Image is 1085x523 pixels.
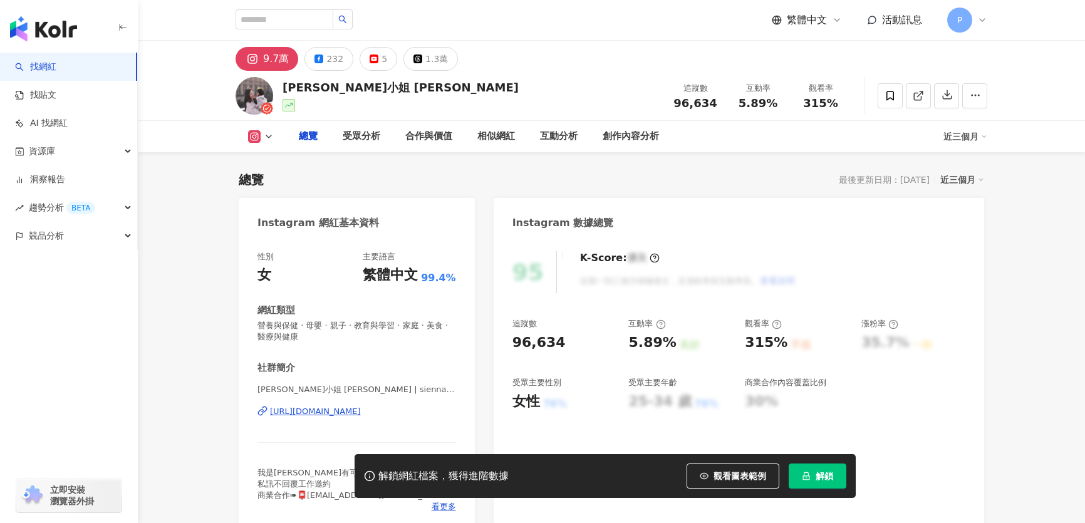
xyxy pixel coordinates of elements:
[236,77,273,115] img: KOL Avatar
[882,14,922,26] span: 活動訊息
[803,97,838,110] span: 315%
[15,89,56,101] a: 找貼文
[673,96,717,110] span: 96,634
[29,194,95,222] span: 趨勢分析
[802,472,811,480] span: lock
[29,137,55,165] span: 資源庫
[405,129,452,144] div: 合作與價值
[787,13,827,27] span: 繁體中文
[20,485,44,505] img: chrome extension
[734,82,782,95] div: 互動率
[343,129,380,144] div: 受眾分析
[270,406,361,417] div: [URL][DOMAIN_NAME]
[239,171,264,189] div: 總覽
[512,216,614,230] div: Instagram 數據總覽
[789,463,846,489] button: 解鎖
[687,463,779,489] button: 觀看圖表範例
[257,251,274,262] div: 性別
[940,172,984,188] div: 近三個月
[382,50,387,68] div: 5
[745,377,826,388] div: 商業合作內容覆蓋比例
[745,318,782,329] div: 觀看率
[304,47,353,71] button: 232
[257,216,379,230] div: Instagram 網紅基本資料
[432,501,456,512] span: 看更多
[257,266,271,285] div: 女
[29,222,64,250] span: 競品分析
[512,377,561,388] div: 受眾主要性別
[628,377,677,388] div: 受眾主要年齡
[257,320,456,343] span: 營養與保健 · 母嬰 · 親子 · 教育與學習 · 家庭 · 美食 · 醫療與健康
[403,47,458,71] button: 1.3萬
[512,392,540,412] div: 女性
[16,479,122,512] a: chrome extension立即安裝 瀏覽器外掛
[257,361,295,375] div: 社群簡介
[603,129,659,144] div: 創作內容分析
[363,251,395,262] div: 主要語言
[66,202,95,214] div: BETA
[338,15,347,24] span: search
[378,470,509,483] div: 解鎖網紅檔案，獲得進階數據
[739,97,777,110] span: 5.89%
[421,271,456,285] span: 99.4%
[580,251,660,265] div: K-Score :
[236,47,298,71] button: 9.7萬
[861,318,898,329] div: 漲粉率
[628,333,676,353] div: 5.89%
[326,50,343,68] div: 232
[257,384,456,395] span: [PERSON_NAME]小姐 [PERSON_NAME] | sienna__chen
[628,318,665,329] div: 互動率
[15,61,56,73] a: search找網紅
[512,318,537,329] div: 追蹤數
[299,129,318,144] div: 總覽
[512,333,566,353] div: 96,634
[943,127,987,147] div: 近三個月
[425,50,448,68] div: 1.3萬
[839,175,930,185] div: 最後更新日期：[DATE]
[283,80,519,95] div: [PERSON_NAME]小姐 [PERSON_NAME]
[477,129,515,144] div: 相似網紅
[50,484,94,507] span: 立即安裝 瀏覽器外掛
[745,333,787,353] div: 315%
[360,47,397,71] button: 5
[257,406,456,417] a: [URL][DOMAIN_NAME]
[263,50,289,68] div: 9.7萬
[714,471,766,481] span: 觀看圖表範例
[10,16,77,41] img: logo
[363,266,418,285] div: 繁體中文
[15,173,65,186] a: 洞察報告
[797,82,844,95] div: 觀看率
[540,129,578,144] div: 互動分析
[816,471,833,481] span: 解鎖
[257,304,295,317] div: 網紅類型
[15,117,68,130] a: AI 找網紅
[672,82,719,95] div: 追蹤數
[15,204,24,212] span: rise
[957,13,962,27] span: P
